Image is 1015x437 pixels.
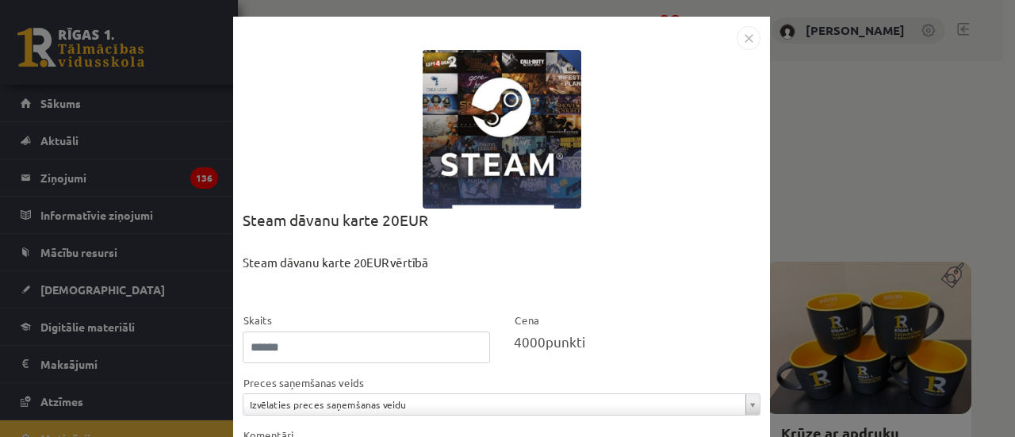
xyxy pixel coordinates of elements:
label: Skaits [243,312,272,328]
label: Preces saņemšanas veids [243,375,364,391]
img: motivation-modal-close-c4c6120e38224f4335eb81b515c8231475e344d61debffcd306e703161bf1fac.png [737,26,760,50]
span: 4000 [514,333,546,350]
label: Cena [514,312,539,328]
div: punkti [514,332,761,352]
span: Izvēlaties preces saņemšanas veidu [250,394,739,415]
div: Steam dāvanu karte 20EUR [243,209,760,254]
a: Izvēlaties preces saņemšanas veidu [243,394,760,415]
div: Steam dāvanu karte 20EUR vērtībā [243,254,760,312]
a: Close [737,29,760,44]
